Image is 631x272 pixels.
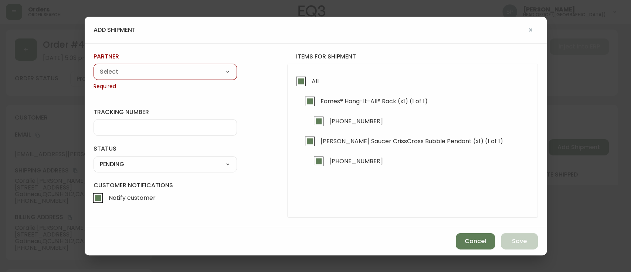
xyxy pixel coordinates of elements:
[456,233,495,249] button: Cancel
[329,157,383,165] span: [PHONE_NUMBER]
[312,77,319,85] span: All
[320,137,503,145] span: [PERSON_NAME] Saucer CrissCross Bubble Pendant (x1) (1 of 1)
[94,145,237,153] label: status
[320,97,428,105] span: Eames® Hang-It-All® Rack (x1) (1 of 1)
[287,53,538,61] h4: items for shipment
[94,53,237,61] label: partner
[94,108,237,116] label: tracking number
[94,83,237,90] span: Required
[94,181,237,206] label: Customer Notifications
[94,26,136,34] h4: add shipment
[329,117,383,125] span: [PHONE_NUMBER]
[465,237,486,245] span: Cancel
[109,194,156,202] span: Notify customer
